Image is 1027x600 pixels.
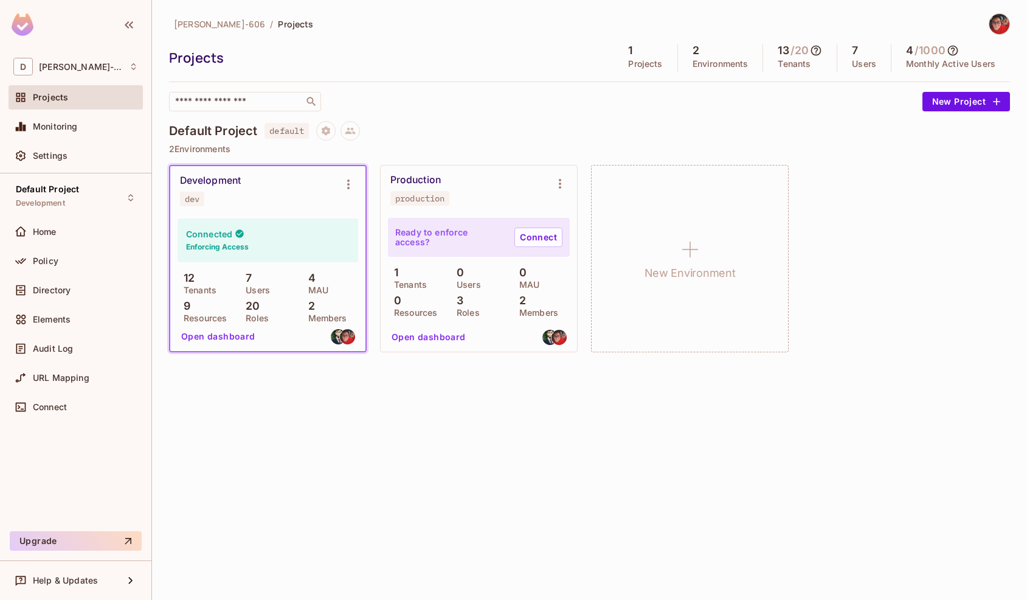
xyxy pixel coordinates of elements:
span: Home [33,227,57,237]
p: MAU [302,285,328,295]
span: Connect [33,402,67,412]
span: Default Project [16,184,79,194]
p: 3 [451,295,463,307]
p: Monthly Active Users [906,59,995,69]
div: dev [185,194,199,204]
img: Tori [989,14,1009,34]
p: Roles [451,308,480,318]
span: Projects [278,18,313,30]
p: Users [451,280,481,290]
span: Audit Log [33,344,73,354]
h5: 1 [628,44,632,57]
span: URL Mapping [33,373,89,383]
span: Workspace: Doug-606 [39,62,123,72]
p: Tenants [178,285,216,295]
button: Open dashboard [176,327,260,346]
h5: 4 [906,44,913,57]
p: Resources [178,313,227,323]
p: 0 [513,267,527,279]
button: Environment settings [336,172,361,197]
span: [PERSON_NAME]-606 [174,18,265,30]
p: 2 [513,295,526,307]
span: Projects [33,92,68,102]
p: Resources [388,308,437,318]
p: Users [240,285,270,295]
button: New Project [922,92,1010,111]
p: Tenants [388,280,427,290]
p: 7 [240,272,252,284]
button: Environment settings [548,172,572,196]
p: 4 [302,272,316,284]
p: 2 [302,300,315,312]
span: Help & Updates [33,576,98,585]
h4: Default Project [169,124,257,138]
h1: New Environment [645,264,736,282]
span: Directory [33,285,71,295]
span: Elements [33,315,71,324]
img: torithompson92@hotmail.com [552,330,567,345]
h5: 7 [852,44,858,57]
h4: Connected [186,228,232,240]
p: 12 [178,272,195,284]
h6: Enforcing Access [186,242,249,253]
div: Production [390,174,441,186]
p: Roles [240,313,269,323]
p: 2 Environments [169,144,1010,154]
h5: 2 [693,44,699,57]
h5: / 20 [790,44,809,57]
div: Projects [169,49,607,67]
button: Upgrade [10,531,142,551]
button: Open dashboard [387,327,471,347]
p: Ready to enforce access? [395,228,505,247]
img: dmick92@gmail.com [331,329,346,344]
h5: / 1000 [915,44,946,57]
span: D [13,58,33,75]
p: 1 [388,267,398,279]
span: default [265,123,309,139]
p: Environments [693,59,749,69]
p: 0 [388,295,401,307]
span: Project settings [316,127,336,139]
p: Members [513,308,558,318]
a: Connect [514,228,562,247]
p: Users [852,59,876,69]
p: MAU [513,280,539,290]
p: Tenants [778,59,811,69]
span: Policy [33,256,58,266]
img: dmick92@gmail.com [542,330,558,345]
h5: 13 [778,44,789,57]
div: Development [180,175,241,187]
p: 0 [451,267,464,279]
span: Settings [33,151,67,161]
p: Members [302,313,347,323]
span: Development [16,198,65,208]
p: 9 [178,300,190,312]
img: torithompson92@hotmail.com [340,329,355,344]
div: production [395,194,444,203]
span: Monitoring [33,122,78,131]
img: SReyMgAAAABJRU5ErkJggg== [12,13,33,36]
p: Projects [628,59,662,69]
li: / [270,18,273,30]
p: 20 [240,300,260,312]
